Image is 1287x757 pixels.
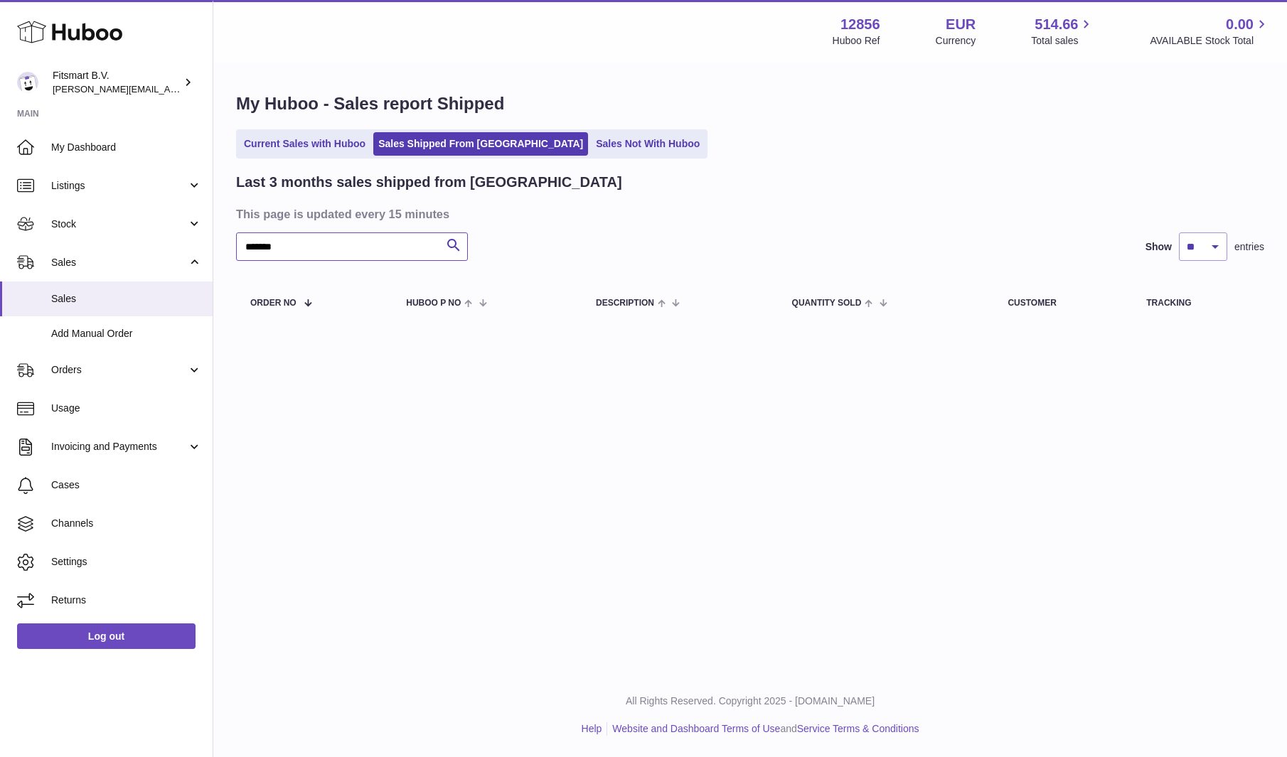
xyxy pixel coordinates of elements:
a: Log out [17,623,196,649]
span: entries [1234,240,1264,254]
span: Description [596,299,654,308]
span: Invoicing and Payments [51,440,187,453]
span: Huboo P no [406,299,461,308]
span: Orders [51,363,187,377]
label: Show [1146,240,1172,254]
span: Order No [250,299,297,308]
a: Sales Not With Huboo [591,132,705,156]
span: Cases [51,478,202,492]
a: Service Terms & Conditions [797,723,919,734]
span: Stock [51,218,187,231]
span: Add Manual Order [51,327,202,340]
div: Fitsmart B.V. [53,69,181,96]
img: jonathan@leaderoo.com [17,72,38,93]
span: My Dashboard [51,141,202,154]
span: AVAILABLE Stock Total [1150,34,1270,48]
a: 0.00 AVAILABLE Stock Total [1150,15,1270,48]
span: Sales [51,256,187,269]
h2: Last 3 months sales shipped from [GEOGRAPHIC_DATA] [236,173,622,192]
a: Sales Shipped From [GEOGRAPHIC_DATA] [373,132,588,156]
div: Huboo Ref [833,34,880,48]
p: All Rights Reserved. Copyright 2025 - [DOMAIN_NAME] [225,694,1276,708]
span: Settings [51,555,202,569]
span: 0.00 [1226,15,1254,34]
strong: EUR [946,15,976,34]
span: Listings [51,179,187,193]
li: and [607,722,919,736]
span: Channels [51,517,202,530]
div: Tracking [1146,299,1250,308]
span: Quantity Sold [792,299,862,308]
span: Total sales [1031,34,1094,48]
span: Returns [51,594,202,607]
span: Usage [51,402,202,415]
a: Website and Dashboard Terms of Use [612,723,780,734]
h1: My Huboo - Sales report Shipped [236,92,1264,115]
strong: 12856 [840,15,880,34]
span: [PERSON_NAME][EMAIL_ADDRESS][DOMAIN_NAME] [53,83,285,95]
a: Current Sales with Huboo [239,132,370,156]
span: 514.66 [1035,15,1078,34]
a: Help [582,723,602,734]
h3: This page is updated every 15 minutes [236,206,1261,222]
div: Currency [936,34,976,48]
a: 514.66 Total sales [1031,15,1094,48]
div: Customer [1008,299,1118,308]
span: Sales [51,292,202,306]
